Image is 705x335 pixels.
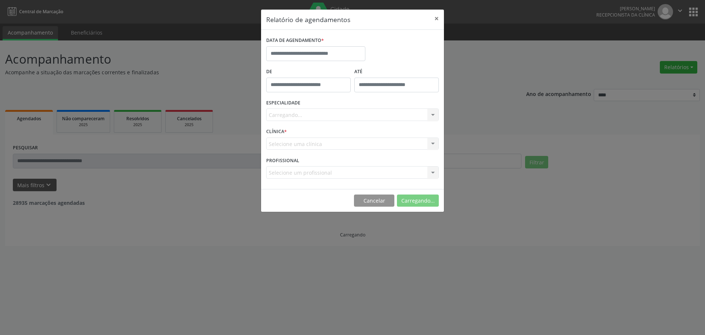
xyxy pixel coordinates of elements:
label: CLÍNICA [266,126,287,138]
label: DATA DE AGENDAMENTO [266,35,324,46]
button: Close [429,10,444,28]
button: Cancelar [354,195,394,207]
label: ATÉ [354,66,439,78]
button: Carregando... [397,195,439,207]
h5: Relatório de agendamentos [266,15,350,24]
label: ESPECIALIDADE [266,97,300,109]
label: De [266,66,351,78]
label: PROFISSIONAL [266,155,299,166]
